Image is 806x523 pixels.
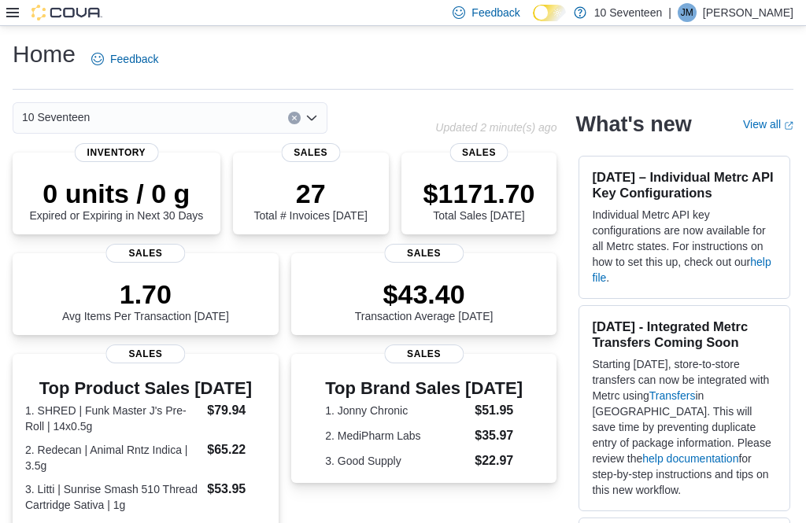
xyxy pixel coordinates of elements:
h3: [DATE] - Integrated Metrc Transfers Coming Soon [592,319,777,350]
span: Dark Mode [533,21,534,22]
dt: 2. MediPharm Labs [325,428,468,444]
div: Expired or Expiring in Next 30 Days [29,178,203,222]
button: Open list of options [305,112,318,124]
div: Jeremy Mead [678,3,697,22]
img: Cova [31,5,102,20]
span: JM [681,3,693,22]
button: Clear input [288,112,301,124]
dt: 1. SHRED | Funk Master J's Pre-Roll | 14x0.5g [25,403,201,434]
dt: 3. Good Supply [325,453,468,469]
h2: What's new [575,112,691,137]
span: Sales [105,244,185,263]
p: [PERSON_NAME] [703,3,793,22]
a: help file [592,256,771,284]
input: Dark Mode [533,5,566,21]
span: 10 Seventeen [22,108,90,127]
span: Inventory [75,143,159,162]
dt: 2. Redecan | Animal Rntz Indica | 3.5g [25,442,201,473]
span: Sales [384,244,464,263]
div: Transaction Average [DATE] [355,278,494,322]
p: Individual Metrc API key configurations are now available for all Metrc states. For instructions ... [592,207,777,285]
svg: External link [784,121,793,131]
p: Updated 2 minute(s) ago [435,121,556,134]
p: $43.40 [355,278,494,310]
a: View allExternal link [743,118,793,131]
div: Avg Items Per Transaction [DATE] [62,278,229,322]
dd: $51.95 [475,401,523,420]
p: 10 Seventeen [594,3,662,22]
dd: $79.94 [207,401,265,420]
a: Transfers [649,389,696,402]
p: 27 [253,178,367,209]
span: Sales [105,344,185,363]
p: | [668,3,671,22]
p: 1.70 [62,278,229,310]
span: Feedback [471,5,519,20]
h1: Home [13,39,76,70]
dd: $53.95 [207,480,265,499]
h3: [DATE] – Individual Metrc API Key Configurations [592,169,777,201]
div: Total Sales [DATE] [423,178,535,222]
p: Starting [DATE], store-to-store transfers can now be integrated with Metrc using in [GEOGRAPHIC_D... [592,356,777,498]
h3: Top Product Sales [DATE] [25,379,266,398]
h3: Top Brand Sales [DATE] [325,379,523,398]
dt: 3. Litti | Sunrise Smash 510 Thread Cartridge Sativa | 1g [25,481,201,513]
a: Feedback [85,43,165,75]
a: help documentation [642,452,738,465]
div: Total # Invoices [DATE] [253,178,367,222]
dd: $22.97 [475,451,523,470]
span: Feedback [110,51,158,67]
span: Sales [281,143,340,162]
p: $1171.70 [423,178,535,209]
dt: 1. Jonny Chronic [325,403,468,418]
p: 0 units / 0 g [29,178,203,209]
span: Sales [384,344,464,363]
dd: $35.97 [475,426,523,445]
dd: $65.22 [207,440,265,459]
span: Sales [449,143,508,162]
